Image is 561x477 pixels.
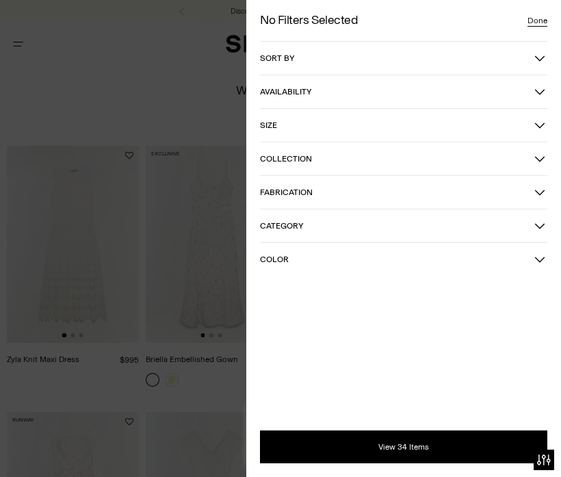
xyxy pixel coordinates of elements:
[260,243,547,276] button: Color
[260,176,547,209] button: Fabrication
[260,430,547,463] button: View 34 Items
[260,87,534,96] span: Availability
[260,42,547,75] button: Sort by
[260,53,534,63] span: Sort by
[260,221,534,231] span: Category
[260,14,358,27] h2: No Filters Selected
[260,154,534,164] span: Collection
[260,109,547,142] button: Size
[260,188,534,197] span: Fabrication
[260,255,534,264] span: Color
[260,120,534,130] span: Size
[260,142,547,175] button: Collection
[260,209,547,242] button: Category
[260,75,547,108] button: Availability
[522,14,553,27] button: Close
